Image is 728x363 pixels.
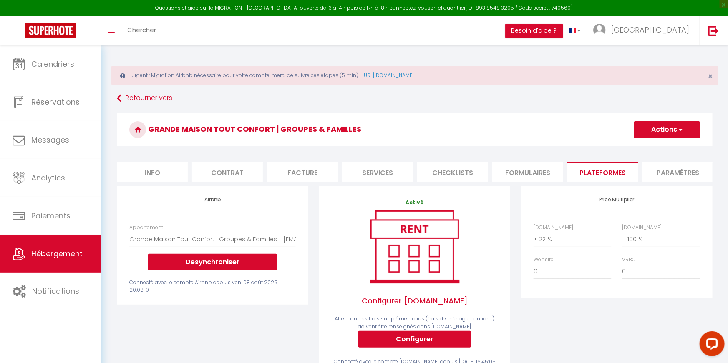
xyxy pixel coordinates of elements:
[358,331,471,348] button: Configurer
[121,16,162,45] a: Chercher
[708,71,713,81] span: ×
[111,66,718,85] div: Urgent : Migration Airbnb nécessaire pour votre compte, merci de suivre ces étapes (5 min) -
[332,199,498,207] p: Activé
[31,135,69,145] span: Messages
[117,162,188,182] li: Info
[31,248,83,259] span: Hébergement
[32,286,79,296] span: Notifications
[25,23,76,38] img: Super Booking
[31,173,65,183] span: Analytics
[267,162,338,182] li: Facture
[31,59,74,69] span: Calendriers
[593,24,606,36] img: ...
[693,328,728,363] iframe: LiveChat chat widget
[129,279,295,295] div: Connecté avec le compte Airbnb depuis ven. 08 août 2025 20:08:19
[567,162,638,182] li: Plateformes
[634,121,700,138] button: Actions
[31,97,80,107] span: Réservations
[587,16,700,45] a: ... [GEOGRAPHIC_DATA]
[117,91,713,106] a: Retourner vers
[335,315,494,330] span: Attention : les frais supplémentaires (frais de ménage, caution...) doivent être renseignés dans ...
[332,287,498,315] span: Configurer [DOMAIN_NAME]
[117,113,713,146] h3: Grande Maison Tout Confort | Groupes & Familles
[31,210,71,221] span: Paiements
[417,162,488,182] li: Checklists
[342,162,413,182] li: Services
[129,224,163,232] label: Appartement
[129,197,295,203] h4: Airbnb
[361,207,468,287] img: rent.png
[622,224,662,232] label: [DOMAIN_NAME]
[708,25,719,36] img: logout
[492,162,563,182] li: Formulaires
[362,72,414,79] a: [URL][DOMAIN_NAME]
[534,256,554,264] label: Website
[192,162,263,182] li: Contrat
[708,73,713,80] button: Close
[505,24,563,38] button: Besoin d'aide ?
[431,4,465,11] a: en cliquant ici
[534,197,700,203] h4: Price Multiplier
[148,254,277,270] button: Desynchroniser
[622,256,636,264] label: VRBO
[127,25,156,34] span: Chercher
[534,224,573,232] label: [DOMAIN_NAME]
[611,25,689,35] span: [GEOGRAPHIC_DATA]
[642,162,713,182] li: Paramètres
